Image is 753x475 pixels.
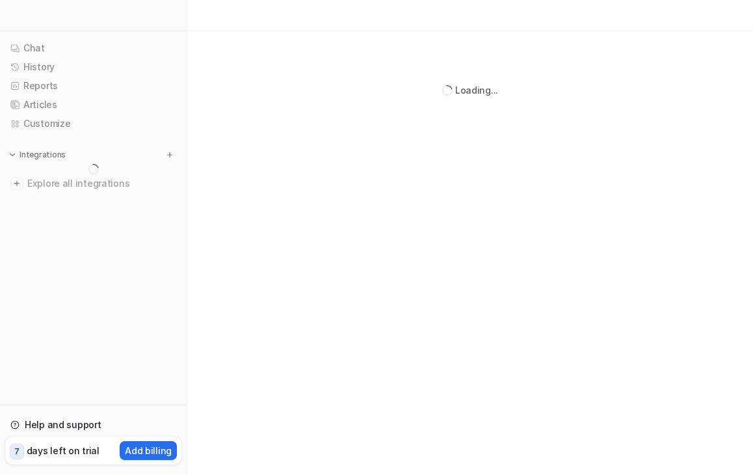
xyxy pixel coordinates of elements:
[120,441,177,460] button: Add billing
[20,150,66,160] p: Integrations
[27,173,176,194] span: Explore all integrations
[14,446,20,457] p: 7
[5,115,181,133] a: Customize
[5,58,181,76] a: History
[5,416,181,434] a: Help and support
[5,96,181,114] a: Articles
[27,444,99,457] p: days left on trial
[5,174,181,193] a: Explore all integrations
[5,39,181,57] a: Chat
[8,150,17,159] img: expand menu
[5,77,181,95] a: Reports
[10,177,23,190] img: explore all integrations
[455,83,498,97] div: Loading...
[5,148,70,161] button: Integrations
[125,444,172,457] p: Add billing
[165,150,174,159] img: menu_add.svg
